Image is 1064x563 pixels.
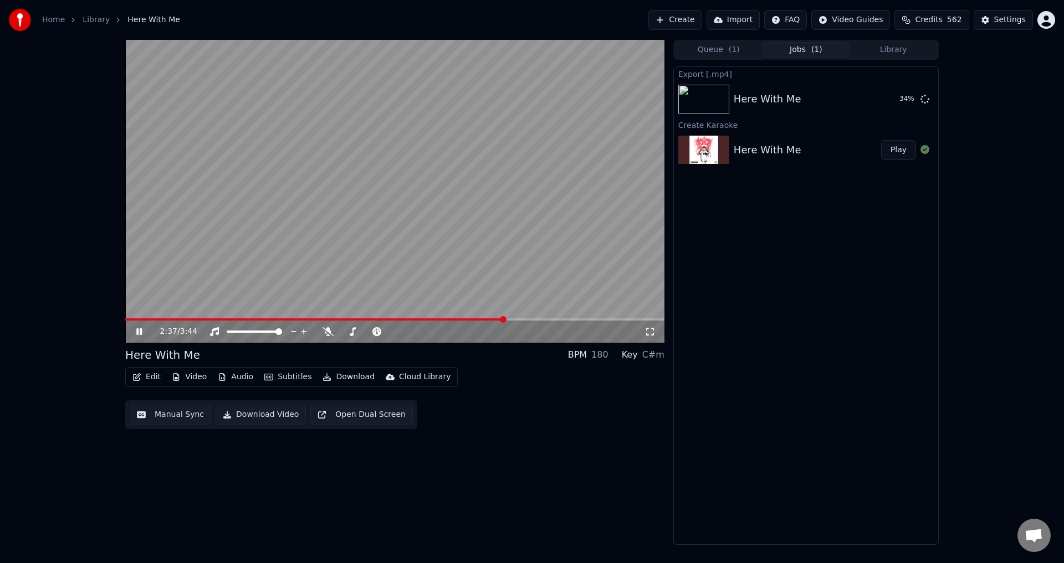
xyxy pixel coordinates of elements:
button: Download [318,369,379,385]
div: 34 % [899,95,916,104]
button: Video Guides [811,10,890,30]
div: / [160,326,187,337]
nav: breadcrumb [42,14,180,25]
button: Credits562 [894,10,969,30]
div: Create Karaoke [674,118,938,131]
button: Download Video [216,405,306,425]
div: Cloud Library [399,371,451,383]
div: Open chat [1017,519,1051,552]
button: Queue [675,42,763,58]
span: 2:37 [160,326,177,337]
button: Create [648,10,702,30]
span: 562 [947,14,962,25]
button: Library [850,42,937,58]
button: Open Dual Screen [310,405,413,425]
div: Here With Me [734,142,801,158]
a: Home [42,14,65,25]
div: BPM [568,348,587,361]
button: Audio [213,369,258,385]
span: 3:44 [180,326,197,337]
span: Credits [915,14,942,25]
div: C#m [642,348,664,361]
span: Here With Me [127,14,180,25]
a: Library [83,14,110,25]
button: Play [881,140,916,160]
button: Manual Sync [130,405,211,425]
div: Here With Me [734,91,801,107]
img: youka [9,9,31,31]
div: Here With Me [125,347,200,363]
span: ( 1 ) [811,44,822,55]
button: Video [167,369,211,385]
div: 180 [591,348,608,361]
button: Settings [974,10,1033,30]
div: Settings [994,14,1026,25]
button: Jobs [763,42,850,58]
button: Import [707,10,760,30]
span: ( 1 ) [729,44,740,55]
button: FAQ [764,10,807,30]
button: Edit [128,369,165,385]
div: Export [.mp4] [674,67,938,80]
div: Key [622,348,638,361]
button: Subtitles [260,369,316,385]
